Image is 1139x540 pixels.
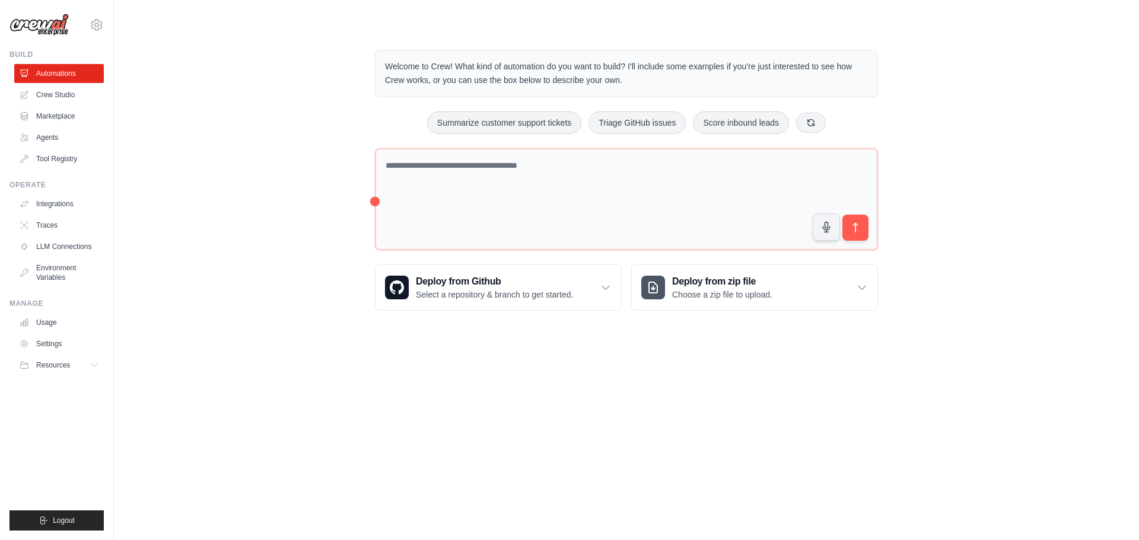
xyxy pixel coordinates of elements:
a: LLM Connections [14,237,104,256]
img: Logo [9,14,69,36]
a: Environment Variables [14,258,104,287]
a: Marketplace [14,107,104,126]
a: Automations [14,64,104,83]
p: Welcome to Crew! What kind of automation do you want to build? I'll include some examples if you'... [385,60,868,87]
a: Crew Studio [14,85,104,104]
button: Summarize customer support tickets [427,111,581,134]
div: Operate [9,180,104,190]
p: Choose a zip file to upload. [672,289,772,301]
button: Triage GitHub issues [588,111,686,134]
button: Logout [9,510,104,531]
a: Settings [14,334,104,353]
button: Resources [14,356,104,375]
span: Resources [36,360,70,370]
p: Select a repository & branch to get started. [416,289,573,301]
a: Traces [14,216,104,235]
a: Agents [14,128,104,147]
a: Tool Registry [14,149,104,168]
button: Score inbound leads [693,111,789,134]
a: Integrations [14,194,104,213]
div: Manage [9,299,104,308]
h3: Deploy from zip file [672,274,772,289]
div: Build [9,50,104,59]
a: Usage [14,313,104,332]
span: Logout [53,516,75,525]
h3: Deploy from Github [416,274,573,289]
